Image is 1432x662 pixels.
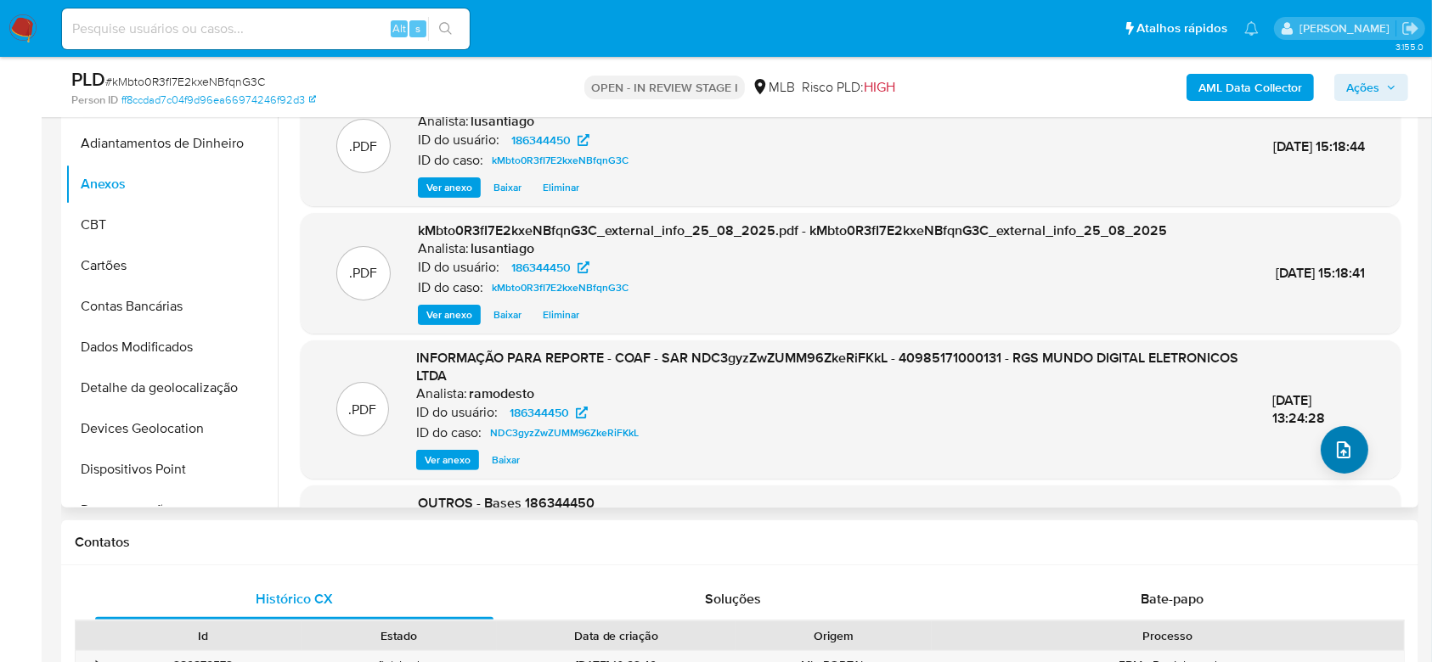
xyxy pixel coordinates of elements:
h6: lusantiago [471,113,534,130]
h1: Contatos [75,534,1405,551]
p: ID do caso: [418,152,483,169]
button: Baixar [485,177,530,198]
span: Risco PLD: [802,78,895,97]
button: Dados Modificados [65,327,278,367]
span: 186344450 [511,257,571,278]
b: AML Data Collector [1198,74,1302,101]
h6: lusantiago [471,240,534,257]
p: lucas.santiago@mercadolivre.com [1300,20,1395,36]
p: Analista: [418,240,469,257]
span: Alt [392,20,406,36]
div: Estado [313,627,486,644]
a: 186344450 [501,130,600,150]
span: Ver anexo [425,452,471,468]
button: Cartões [65,245,278,286]
button: AML Data Collector [1187,74,1314,101]
button: Anexos [65,164,278,205]
span: INFORMAÇÃO PARA REPORTE - COAF - SAR NDC3gyzZwZUMM96ZkeRiFKkL - 40985171000131 - RGS MUNDO DIGITA... [416,348,1238,386]
span: Baixar [493,179,521,196]
p: ID do usuário: [418,132,499,149]
button: search-icon [428,17,463,41]
div: Data de criação [509,627,724,644]
p: ID do caso: [416,424,482,441]
p: Analista: [418,113,469,130]
span: 186344450 [511,130,571,150]
button: Ver anexo [416,450,479,470]
div: Id [117,627,290,644]
p: .PDF [350,137,378,156]
span: Ações [1346,74,1379,101]
a: kMbto0R3fI7E2kxeNBfqnG3C [485,278,635,298]
button: Documentação [65,490,278,530]
button: Eliminar [534,305,588,325]
p: ID do caso: [418,279,483,296]
span: 186344450 [510,402,569,423]
span: Atalhos rápidos [1136,20,1227,37]
div: Origem [747,627,920,644]
span: Ver anexo [426,179,472,196]
a: 186344450 [501,257,600,278]
a: Notificações [1244,21,1259,36]
span: kMbto0R3fI7E2kxeNBfqnG3C_external_info_25_08_2025.pdf - kMbto0R3fI7E2kxeNBfqnG3C_external_info_25... [418,221,1167,240]
span: [DATE] 15:18:41 [1276,263,1365,283]
div: MLB [752,78,795,97]
button: Devices Geolocation [65,408,278,449]
button: Ações [1334,74,1408,101]
span: OUTROS - Bases 186344450 [418,493,595,513]
a: 186344450 [499,402,598,423]
p: Analista: [416,385,467,402]
span: kMbto0R3fI7E2kxeNBfqnG3C [492,150,629,171]
button: Contas Bancárias [65,286,278,327]
button: Detalhe da geolocalização [65,367,278,408]
span: s [415,20,420,36]
span: kMbto0R3fI7E2kxeNBfqnG3C [492,278,629,298]
a: ff8ccdad7c04f9d96ea66974246f92d3 [121,93,316,108]
button: Baixar [485,305,530,325]
span: Bate-papo [1141,589,1204,609]
button: Dispositivos Point [65,449,278,490]
p: .PDF [350,264,378,283]
b: Person ID [71,93,118,108]
span: Histórico CX [256,589,333,609]
span: Eliminar [543,306,579,323]
div: Processo [944,627,1392,644]
span: HIGH [864,77,895,97]
button: Baixar [483,450,528,470]
button: CBT [65,205,278,245]
p: .PDF [349,401,377,419]
input: Pesquise usuários ou casos... [62,18,470,40]
b: PLD [71,65,105,93]
button: Adiantamentos de Dinheiro [65,123,278,164]
p: ID do usuário: [416,404,498,421]
button: upload-file [1321,426,1368,474]
span: 3.155.0 [1395,40,1424,53]
span: Ver anexo [426,306,472,323]
span: # kMbto0R3fI7E2kxeNBfqnG3C [105,73,265,90]
p: OPEN - IN REVIEW STAGE I [584,76,745,99]
button: Eliminar [534,177,588,198]
a: kMbto0R3fI7E2kxeNBfqnG3C [485,150,635,171]
span: Eliminar [543,179,579,196]
span: Baixar [493,306,521,323]
h6: ramodesto [469,385,534,402]
span: [DATE] 15:18:44 [1273,137,1365,156]
p: ID do usuário: [418,259,499,276]
span: [DATE] 13:24:28 [1273,390,1326,429]
button: Ver anexo [418,177,481,198]
button: Ver anexo [418,305,481,325]
span: Baixar [492,452,520,468]
a: Sair [1401,20,1419,37]
a: NDC3gyzZwZUMM96ZkeRiFKkL [483,423,646,443]
span: NDC3gyzZwZUMM96ZkeRiFKkL [490,423,639,443]
span: Soluções [705,589,761,609]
